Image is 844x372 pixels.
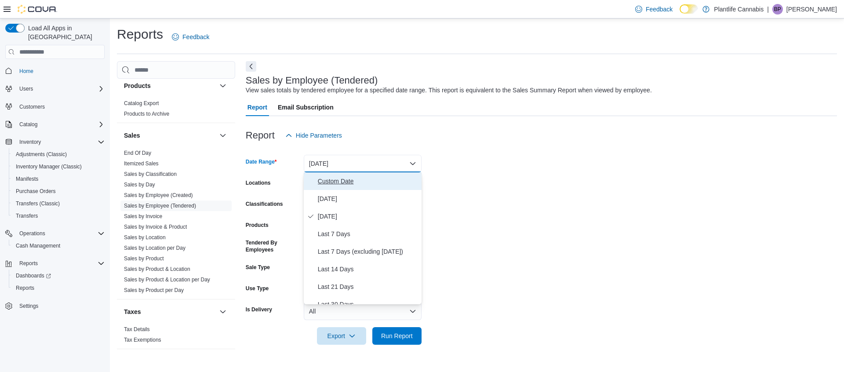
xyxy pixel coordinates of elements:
button: Inventory [16,137,44,147]
button: Inventory Manager (Classic) [9,160,108,173]
img: Cova [18,5,57,14]
input: Dark Mode [680,4,698,14]
div: Select listbox [304,172,422,304]
button: Run Report [372,327,422,345]
span: Email Subscription [278,98,334,116]
span: Cash Management [16,242,60,249]
button: Transfers (Classic) [9,197,108,210]
button: Inventory [2,136,108,148]
a: Customers [16,102,48,112]
span: Settings [19,303,38,310]
span: Operations [16,228,105,239]
span: Tax Exemptions [124,336,161,343]
button: Next [246,61,256,72]
button: Taxes [124,307,216,316]
a: Purchase Orders [12,186,59,197]
span: Manifests [16,175,38,182]
label: Products [246,222,269,229]
a: End Of Day [124,150,151,156]
div: Products [117,98,235,123]
span: Hide Parameters [296,131,342,140]
span: Tax Details [124,326,150,333]
a: Dashboards [9,270,108,282]
span: Catalog Export [124,100,159,107]
a: Catalog Export [124,100,159,106]
span: Dashboards [16,272,51,279]
span: [DATE] [318,211,418,222]
span: Reports [16,258,105,269]
span: Export [322,327,361,345]
span: Users [19,85,33,92]
a: Transfers [12,211,41,221]
button: Home [2,64,108,77]
span: Transfers (Classic) [12,198,105,209]
span: Home [16,65,105,76]
button: Adjustments (Classic) [9,148,108,160]
span: Sales by Employee (Tendered) [124,202,196,209]
span: Sales by Product per Day [124,287,184,294]
span: Last 14 Days [318,264,418,274]
a: Itemized Sales [124,160,159,167]
span: Customers [19,103,45,110]
label: Date Range [246,158,277,165]
span: BP [774,4,781,15]
a: Cash Management [12,241,64,251]
label: Locations [246,179,271,186]
button: [DATE] [304,155,422,172]
button: Customers [2,100,108,113]
a: Feedback [632,0,676,18]
label: Use Type [246,285,269,292]
span: Sales by Employee (Created) [124,192,193,199]
a: Sales by Product & Location [124,266,190,272]
a: Tax Exemptions [124,337,161,343]
label: Classifications [246,201,283,208]
button: Manifests [9,173,108,185]
button: Sales [124,131,216,140]
a: Sales by Employee (Created) [124,192,193,198]
button: Reports [2,257,108,270]
span: Inventory [19,139,41,146]
a: Sales by Product & Location per Day [124,277,210,283]
span: Operations [19,230,45,237]
h3: Taxes [124,307,141,316]
span: Products to Archive [124,110,169,117]
p: Plantlife Cannabis [714,4,764,15]
h3: Products [124,81,151,90]
span: Sales by Location [124,234,166,241]
a: Sales by Product per Day [124,287,184,293]
a: Adjustments (Classic) [12,149,70,160]
div: Brendan Price [772,4,783,15]
a: Manifests [12,174,42,184]
span: Sales by Invoice [124,213,162,220]
a: Sales by Day [124,182,155,188]
span: Feedback [646,5,673,14]
span: Adjustments (Classic) [12,149,105,160]
button: Operations [16,228,49,239]
span: Settings [16,300,105,311]
span: Customers [16,101,105,112]
span: Cash Management [12,241,105,251]
span: Transfers (Classic) [16,200,60,207]
span: Report [247,98,267,116]
span: Load All Apps in [GEOGRAPHIC_DATA] [25,24,105,41]
span: Transfers [16,212,38,219]
label: Tendered By Employees [246,239,300,253]
button: Products [218,80,228,91]
button: Sales [218,130,228,141]
button: Catalog [2,118,108,131]
span: Catalog [19,121,37,128]
span: Sales by Invoice & Product [124,223,187,230]
span: Run Report [381,332,413,340]
a: Tax Details [124,326,150,332]
button: Users [16,84,36,94]
label: Is Delivery [246,306,272,313]
span: Last 7 Days (excluding [DATE]) [318,246,418,257]
a: Home [16,66,37,77]
button: Catalog [16,119,41,130]
span: Sales by Location per Day [124,244,186,252]
button: Reports [16,258,41,269]
p: [PERSON_NAME] [786,4,837,15]
button: Operations [2,227,108,240]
